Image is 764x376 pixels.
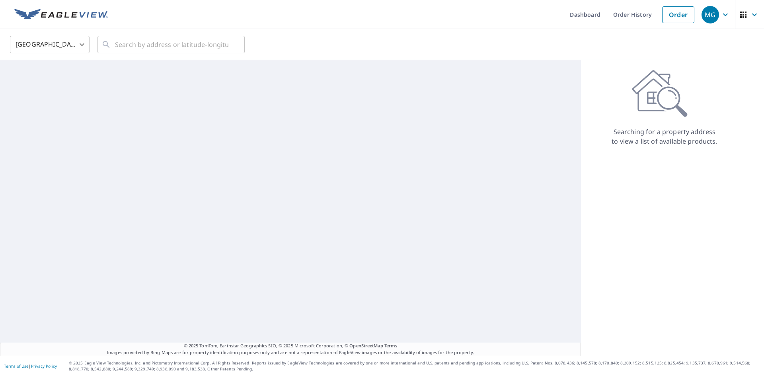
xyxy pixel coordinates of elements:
[384,343,398,349] a: Terms
[702,6,719,23] div: MG
[611,127,718,146] p: Searching for a property address to view a list of available products.
[14,9,108,21] img: EV Logo
[4,363,29,369] a: Terms of Use
[10,33,90,56] div: [GEOGRAPHIC_DATA]
[31,363,57,369] a: Privacy Policy
[349,343,383,349] a: OpenStreetMap
[115,33,228,56] input: Search by address or latitude-longitude
[4,364,57,368] p: |
[184,343,398,349] span: © 2025 TomTom, Earthstar Geographics SIO, © 2025 Microsoft Corporation, ©
[69,360,760,372] p: © 2025 Eagle View Technologies, Inc. and Pictometry International Corp. All Rights Reserved. Repo...
[662,6,694,23] a: Order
